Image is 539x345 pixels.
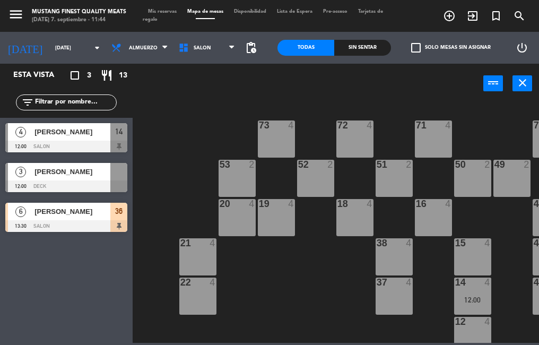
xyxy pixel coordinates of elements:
div: 4 [288,199,294,209]
span: 3 [15,167,26,177]
div: 46 [534,278,534,287]
span: check_box_outline_blank [411,43,421,53]
i: add_circle_outline [443,10,456,22]
div: 4 [406,238,412,248]
div: 51 [377,160,377,169]
div: Mustang Finest Quality Meats [32,8,126,16]
div: 2 [524,160,530,169]
div: 4 [367,120,373,130]
div: 4 [367,199,373,209]
div: 4 [210,238,216,248]
div: 71 [416,120,416,130]
label: Solo mesas sin asignar [411,43,491,53]
div: 2 [406,160,412,169]
div: 12:00 [454,296,491,304]
span: 6 [15,206,26,217]
i: close [516,76,529,89]
div: 4 [484,238,491,248]
div: 37 [377,278,377,287]
button: menu [8,6,24,25]
span: SALON [194,45,211,51]
span: Almuerzo [129,45,158,51]
div: 47 [534,238,534,248]
span: Lista de Espera [272,9,318,14]
span: pending_actions [245,41,257,54]
i: restaurant [100,69,113,82]
i: search [513,10,526,22]
div: 16 [416,199,416,209]
input: Filtrar por nombre... [34,97,116,108]
div: 48 [534,199,534,209]
div: 4 [210,278,216,287]
div: 4 [484,317,491,326]
span: 13 [119,70,127,82]
div: 4 [445,199,451,209]
div: 38 [377,238,377,248]
span: Pre-acceso [318,9,353,14]
div: 2 [484,160,491,169]
div: 2 [327,160,334,169]
button: power_input [483,75,503,91]
div: 4 [249,199,255,209]
div: Todas [277,40,334,56]
div: 4 [445,120,451,130]
span: [PERSON_NAME] [34,126,110,137]
span: 4 [15,127,26,137]
button: close [512,75,532,91]
span: 3 [87,70,91,82]
i: filter_list [21,96,34,109]
div: 4 [288,120,294,130]
div: 52 [298,160,299,169]
div: 4 [406,278,412,287]
div: 19 [259,199,259,209]
span: [PERSON_NAME] [34,206,110,217]
span: [PERSON_NAME] [34,166,110,177]
i: power_settings_new [516,41,528,54]
i: menu [8,6,24,22]
div: [DATE] 7. septiembre - 11:44 [32,16,126,24]
div: 4 [484,278,491,287]
div: 73 [259,120,259,130]
i: crop_square [68,69,81,82]
div: 70 [534,120,534,130]
div: Esta vista [5,69,76,82]
div: 2 [249,160,255,169]
span: 36 [115,205,123,218]
i: turned_in_not [490,10,502,22]
i: exit_to_app [466,10,479,22]
span: Disponibilidad [229,9,272,14]
div: Sin sentar [334,40,391,56]
span: Mis reservas [143,9,182,14]
i: power_input [487,76,500,89]
i: arrow_drop_down [91,41,103,54]
span: 14 [115,125,123,138]
span: Mapa de mesas [182,9,229,14]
